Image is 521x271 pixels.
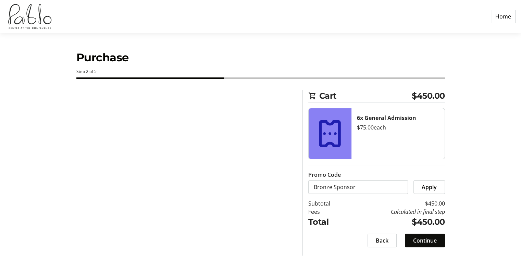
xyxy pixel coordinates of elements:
img: Pablo Center's Logo [5,3,54,30]
td: Subtotal [308,199,348,208]
td: $450.00 [348,199,445,208]
td: Calculated in final step [348,208,445,216]
button: Apply [413,180,445,194]
strong: 6x General Admission [357,114,416,122]
td: Total [308,216,348,228]
span: Continue [413,236,437,245]
td: $450.00 [348,216,445,228]
a: Home [491,10,516,23]
div: Step 2 of 5 [76,69,445,75]
button: Continue [405,234,445,247]
div: $75.00 each [357,123,439,132]
span: Cart [319,90,412,102]
span: $450.00 [412,90,445,102]
input: Enter promo code [308,180,408,194]
td: Fees [308,208,348,216]
button: Back [368,234,397,247]
label: Promo Code [308,171,341,179]
span: Apply [422,183,437,191]
h1: Purchase [76,49,445,66]
span: Back [376,236,388,245]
